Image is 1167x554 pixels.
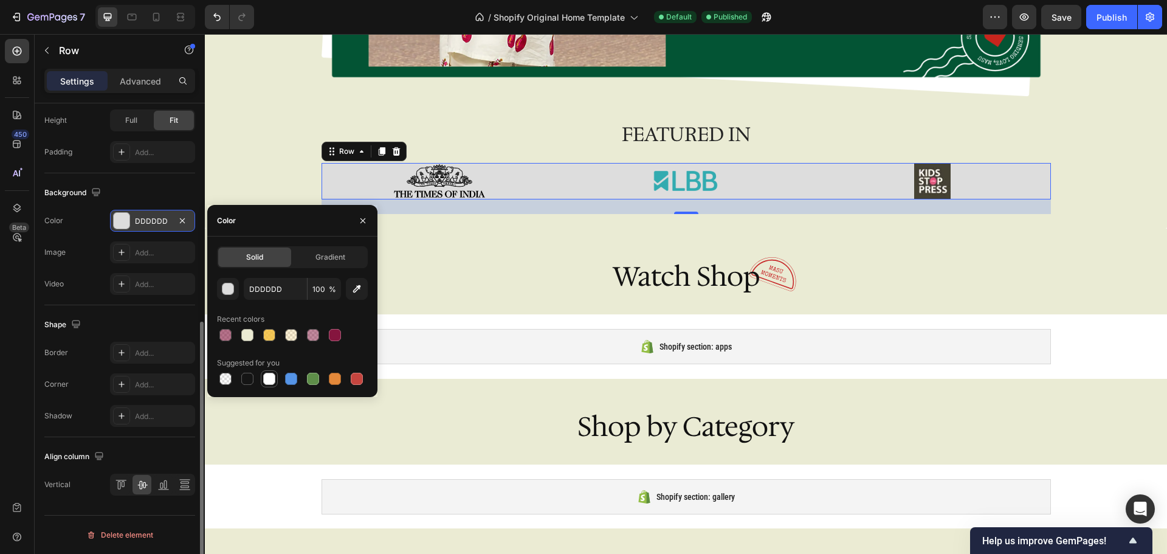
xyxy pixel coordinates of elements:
span: Shopify section: gallery [452,455,530,470]
span: Shopify Original Home Template [494,11,625,24]
p: 7 [80,10,85,24]
h2: Watch Shop [407,224,556,261]
div: Row [132,112,152,123]
div: Add... [135,279,192,290]
div: Vertical [44,479,71,490]
button: Publish [1086,5,1137,29]
div: Color [44,215,63,226]
span: Full [125,115,137,126]
span: Solid [246,252,263,263]
img: gempages_580763247301362259-a8ee9954-b500-4234-a5bb-2c25dbe7b8d4.webp [709,129,746,165]
div: Shape [44,317,83,333]
div: 450 [12,130,29,139]
button: Delete element [44,525,195,545]
p: Advanced [120,75,161,88]
div: Delete element [86,528,153,542]
div: Add... [135,411,192,422]
div: Recent colors [217,314,264,325]
div: Video [44,279,64,289]
div: Border [44,347,68,358]
div: Background [44,185,103,201]
div: Publish [1096,11,1127,24]
div: Align column [44,449,106,465]
span: Gradient [315,252,345,263]
div: Color [217,215,236,226]
div: Add... [135,248,192,258]
p: Settings [60,75,94,88]
span: Help us improve GemPages! [982,535,1126,547]
div: Image [44,247,66,258]
span: Fit [170,115,178,126]
span: Published [714,12,747,23]
div: DDDDDD [135,216,170,227]
div: Corner [44,379,69,390]
div: Beta [9,223,29,232]
img: gempages_580763247301362259-c0e8291c-6e33-4f77-a6ee-91b40ca2d8ad.png [447,137,514,157]
iframe: To enrich screen reader interactions, please activate Accessibility in Grammarly extension settings [205,34,1167,554]
h2: Shop by Category [371,374,591,411]
div: Add... [135,379,192,390]
div: Open Intercom Messenger [1126,494,1155,524]
div: Height [44,115,67,126]
span: Shopify section: apps [455,305,527,320]
button: Show survey - Help us improve GemPages! [982,533,1140,548]
div: Shadow [44,410,72,421]
span: Default [666,12,692,23]
div: Padding [44,147,72,158]
p: Row [59,43,162,58]
span: / [488,11,491,24]
div: Suggested for you [217,358,280,369]
span: Save [1052,12,1072,23]
img: gempages_580763247301362259-e88181f7-05e9-4450-b15c-3957152f41c2.svg [543,216,598,258]
div: Add... [135,348,192,359]
div: Undo/Redo [205,5,254,29]
button: Save [1041,5,1081,29]
span: % [329,284,336,295]
input: Eg: FFFFFF [244,278,307,300]
div: Add... [135,147,192,158]
button: 7 [5,5,91,29]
